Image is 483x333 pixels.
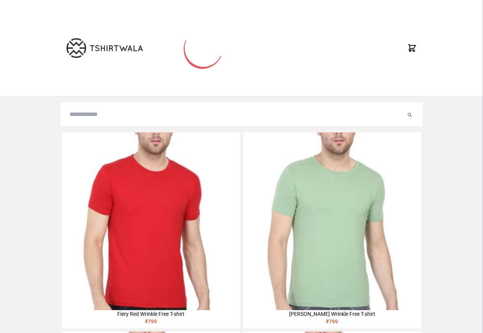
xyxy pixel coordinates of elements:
div: ₹ 799 [243,318,421,328]
div: ₹ 799 [62,318,240,328]
div: [PERSON_NAME] Wrinkle Free T-shirt [243,310,421,318]
div: Fiery Red Wrinkle Free T-shirt [62,310,240,318]
img: 4M6A2225-320x320.jpg [62,132,240,310]
img: 4M6A2211-320x320.jpg [243,132,421,310]
a: Fiery Red Wrinkle Free T-shirt₹799 [62,132,240,328]
img: TW-LOGO-400-104.png [66,38,143,58]
button: Submit your search query. [406,110,414,119]
a: [PERSON_NAME] Wrinkle Free T-shirt₹799 [243,132,421,328]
